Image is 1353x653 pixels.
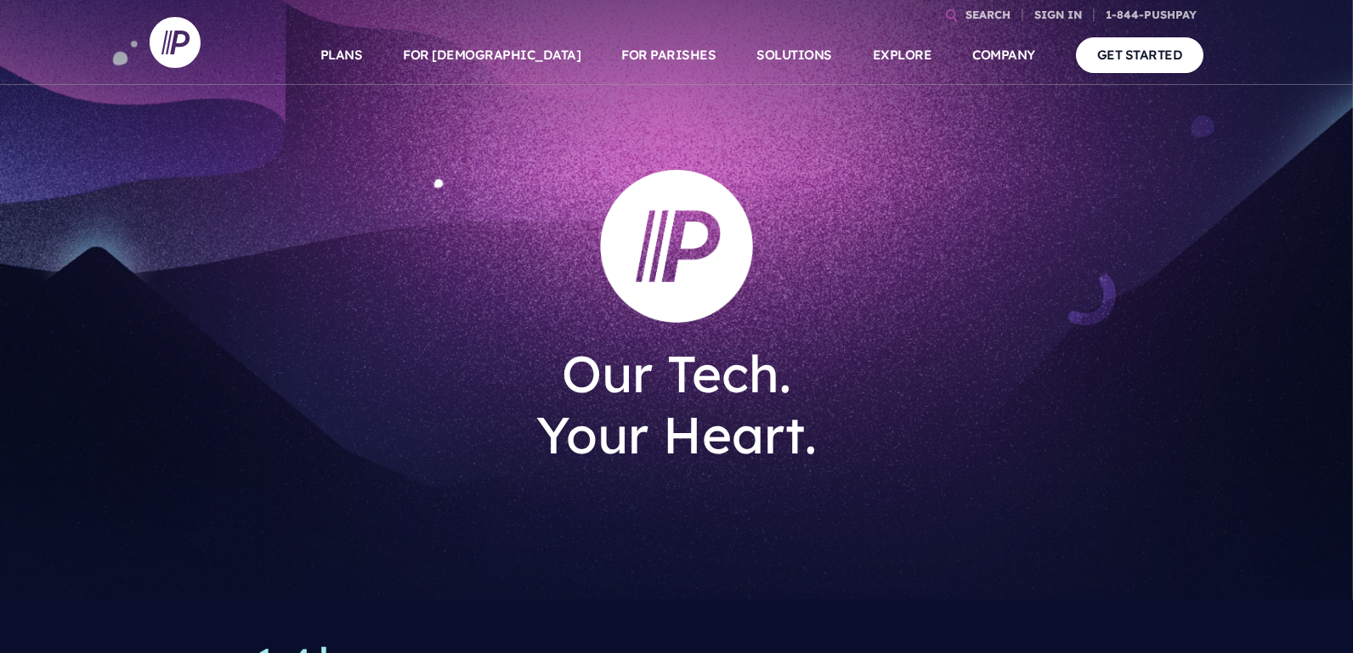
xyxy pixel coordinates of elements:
[756,25,832,85] a: SOLUTIONS
[873,25,932,85] a: EXPLORE
[972,25,1035,85] a: COMPANY
[403,25,580,85] a: FOR [DEMOGRAPHIC_DATA]
[427,329,926,479] h1: Our Tech. Your Heart.
[621,25,716,85] a: FOR PARISHES
[320,25,363,85] a: PLANS
[1076,37,1204,72] a: GET STARTED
